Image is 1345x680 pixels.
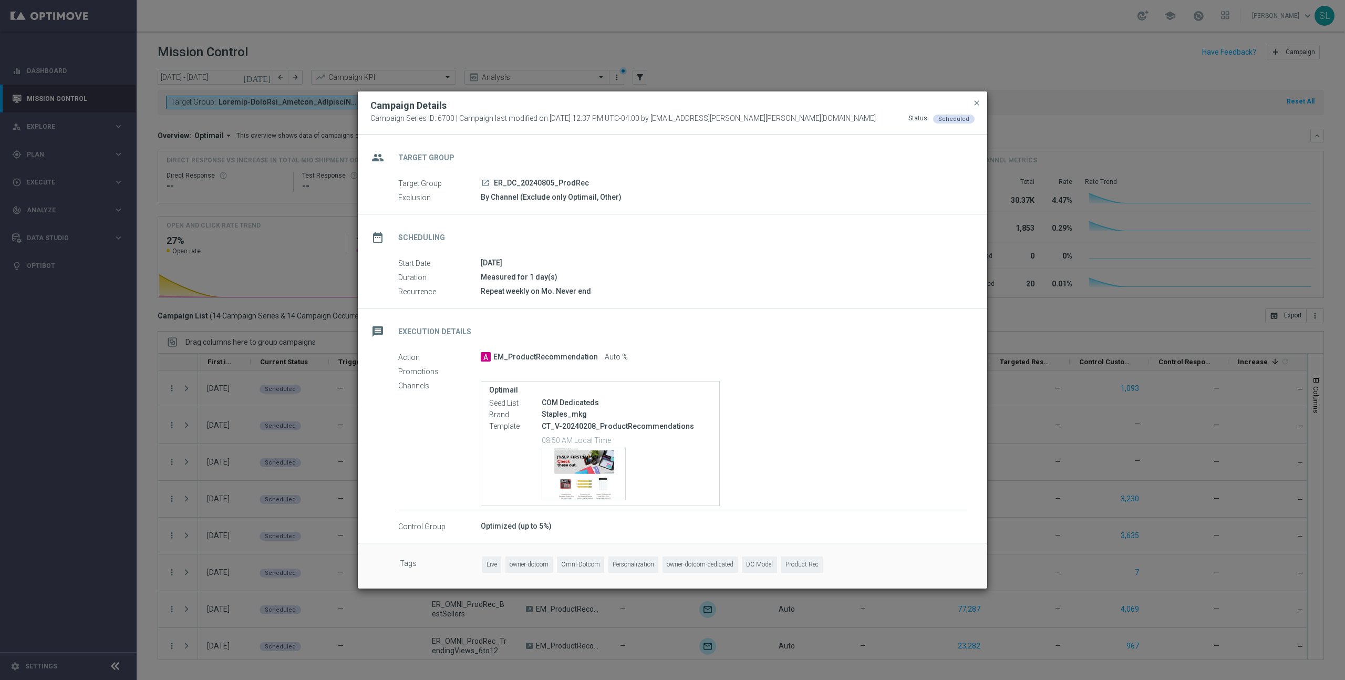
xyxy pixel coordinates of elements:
[972,99,981,107] span: close
[908,114,929,123] div: Status:
[663,557,738,573] span: owner-dotcom-dedicated
[494,179,589,188] span: ER_DC_20240805_ProdRec
[398,233,445,243] h2: Scheduling
[398,327,471,337] h2: Execution Details
[933,114,975,122] colored-tag: Scheduled
[742,557,777,573] span: DC Model
[398,193,481,202] label: Exclusion
[400,557,482,573] label: Tags
[481,352,491,362] span: A
[542,421,711,431] p: CT_V-20240208_ProductRecommendations
[493,353,598,362] span: EM_ProductRecommendation
[368,228,387,247] i: date_range
[542,435,711,445] p: 08:50 AM Local Time
[481,179,490,187] i: launch
[605,353,628,362] span: Auto %
[542,409,711,419] div: Staples_mkg
[505,557,553,573] span: owner-dotcom
[398,367,481,376] label: Promotions
[489,421,542,431] label: Template
[481,192,967,202] div: By Channel (Exclude only Optimail, Other)
[398,522,481,531] label: Control Group
[608,557,658,573] span: Personalization
[781,557,823,573] span: Product Rec
[489,398,542,408] label: Seed List
[481,272,967,282] div: Measured for 1 day(s)
[557,557,604,573] span: Omni-Dotcom
[398,259,481,268] label: Start Date
[489,386,711,395] label: Optimail
[481,179,490,188] a: launch
[938,116,969,122] span: Scheduled
[368,322,387,341] i: message
[481,286,967,296] div: Repeat weekly on Mo. Never end
[398,153,454,163] h2: Target Group
[398,353,481,362] label: Action
[481,257,967,268] div: [DATE]
[398,381,481,390] label: Channels
[368,148,387,167] i: group
[481,521,967,531] div: Optimized (up to 5%)
[542,397,711,408] div: COM Dedicateds
[489,410,542,419] label: Brand
[482,557,501,573] span: Live
[398,273,481,282] label: Duration
[370,99,447,112] h2: Campaign Details
[398,179,481,188] label: Target Group
[398,287,481,296] label: Recurrence
[370,114,876,123] span: Campaign Series ID: 6700 | Campaign last modified on [DATE] 12:37 PM UTC-04:00 by [EMAIL_ADDRESS]...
